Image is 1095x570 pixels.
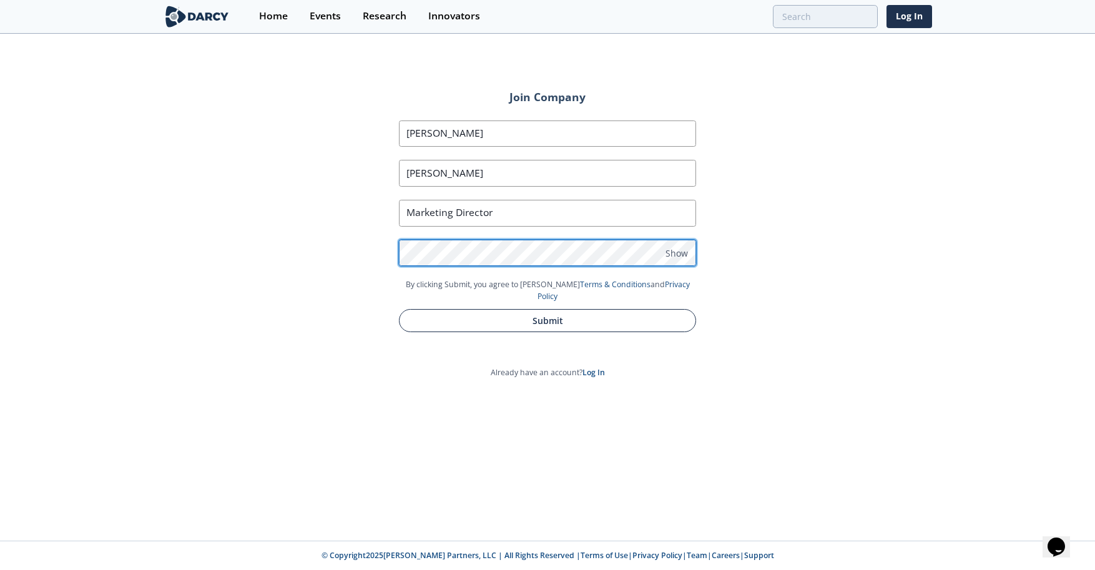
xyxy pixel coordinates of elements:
[364,367,731,378] p: Already have an account?
[712,550,740,561] a: Careers
[581,550,628,561] a: Terms of Use
[399,200,696,227] input: Job Title
[399,279,696,302] p: By clicking Submit, you agree to [PERSON_NAME] and
[428,11,480,21] div: Innovators
[886,5,932,28] a: Log In
[665,246,688,259] span: Show
[580,279,651,290] a: Terms & Conditions
[163,6,231,27] img: logo-wide.svg
[744,550,774,561] a: Support
[687,550,707,561] a: Team
[399,309,696,332] button: Submit
[399,120,696,147] input: First Name
[582,367,605,378] a: Log In
[773,5,878,28] input: Advanced Search
[86,550,1009,561] p: © Copyright 2025 [PERSON_NAME] Partners, LLC | All Rights Reserved | | | | |
[363,11,406,21] div: Research
[399,160,696,187] input: Last Name
[1043,520,1083,558] iframe: chat widget
[310,11,341,21] div: Events
[259,11,288,21] div: Home
[538,279,690,301] a: Privacy Policy
[381,92,714,103] h2: Join Company
[632,550,682,561] a: Privacy Policy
